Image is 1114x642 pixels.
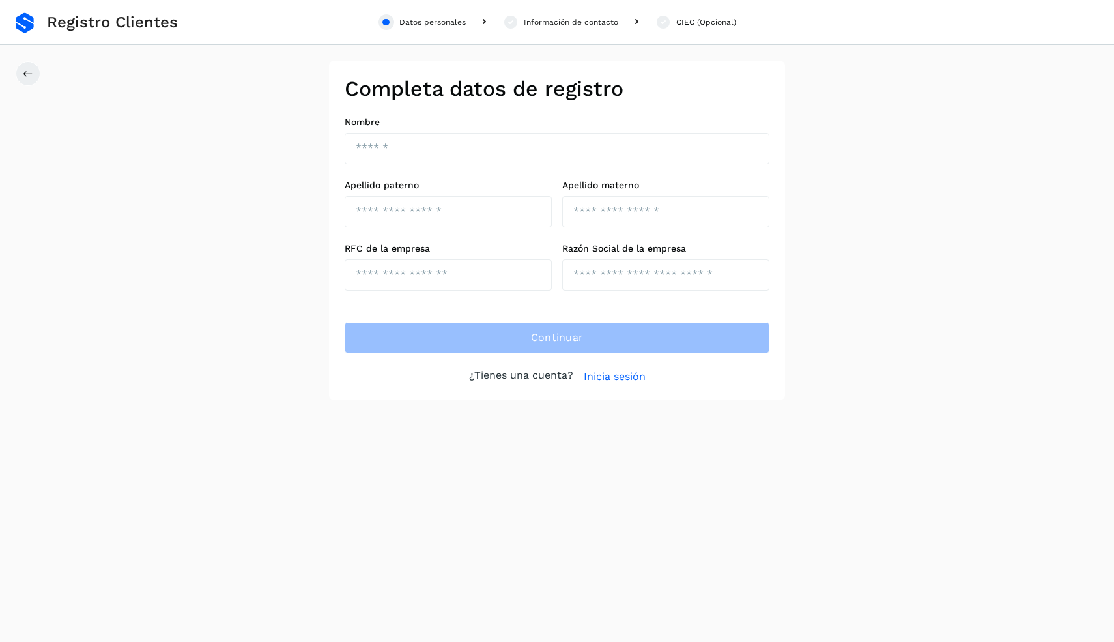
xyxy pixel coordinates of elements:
h2: Completa datos de registro [345,76,769,101]
label: RFC de la empresa [345,243,552,254]
a: Inicia sesión [584,369,646,385]
div: Datos personales [399,16,466,28]
button: Continuar [345,322,769,353]
div: CIEC (Opcional) [676,16,736,28]
span: Registro Clientes [47,13,178,32]
p: ¿Tienes una cuenta? [469,369,573,385]
div: Información de contacto [524,16,618,28]
label: Apellido materno [562,180,769,191]
span: Continuar [531,330,584,345]
label: Razón Social de la empresa [562,243,769,254]
label: Apellido paterno [345,180,552,191]
label: Nombre [345,117,769,128]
